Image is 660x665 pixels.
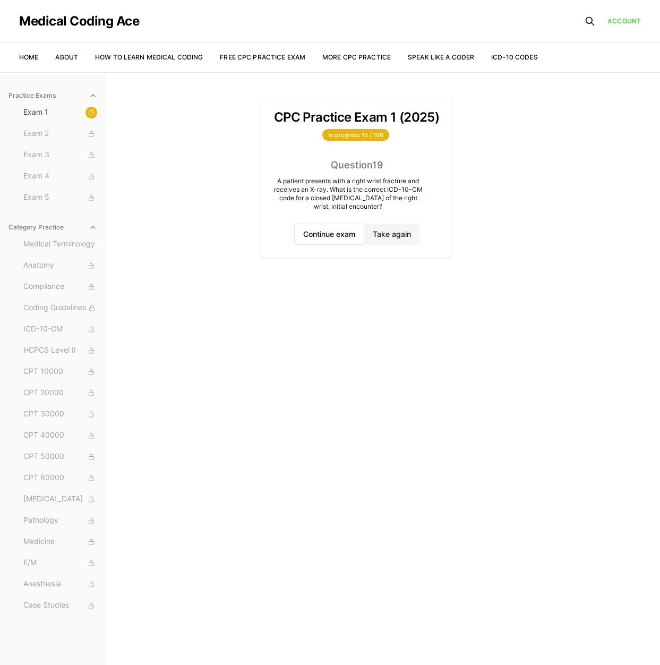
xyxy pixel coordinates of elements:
button: Take again [364,224,419,245]
button: Case Studies [19,597,101,614]
button: E/M [19,555,101,572]
button: Exam 3 [19,147,101,164]
a: Free CPC Practice Exam [220,53,305,61]
button: HCPCS Level II [19,342,101,359]
button: Category Practice [4,219,101,236]
button: Exam 4 [19,168,101,185]
span: Exam 2 [23,128,97,140]
span: CPT 60000 [23,472,97,484]
span: Anatomy [23,260,97,271]
button: Pathology [19,512,101,529]
button: Anesthesia [19,576,101,593]
button: Anatomy [19,257,101,274]
span: Medical Terminology [23,238,97,250]
span: Exam 4 [23,170,97,182]
span: CPT 40000 [23,430,97,441]
span: Medicine [23,536,97,548]
span: Coding Guidelines [23,302,97,314]
span: CPT 10000 [23,366,97,378]
a: Account [607,16,641,26]
button: Exam 2 [19,125,101,142]
button: Compliance [19,278,101,295]
button: ICD-10-CM [19,321,101,338]
button: Exam 5 [19,189,101,206]
span: Case Studies [23,600,97,611]
button: Medicine [19,533,101,550]
h3: CPC Practice Exam 1 (2025) [274,111,439,124]
span: E/M [23,557,97,569]
button: CPT 20000 [19,385,101,402]
button: Practice Exams [4,87,101,104]
span: ICD-10-CM [23,323,97,335]
span: CPT 50000 [23,451,97,463]
a: Speak Like a Coder [408,53,474,61]
div: In progress 15 / 100 [322,129,389,141]
span: CPT 20000 [23,387,97,399]
span: [MEDICAL_DATA] [23,493,97,505]
a: About [55,53,78,61]
a: Home [19,53,38,61]
button: CPT 50000 [19,448,101,465]
span: HCPCS Level II [23,345,97,356]
div: A patient presents with a right wrist fracture and receives an X-ray. What is the correct ICD-10-... [274,177,423,211]
button: CPT 40000 [19,427,101,444]
button: Exam 1 [19,104,101,121]
span: CPT 30000 [23,408,97,420]
span: Compliance [23,281,97,293]
span: Exam 5 [23,192,97,203]
span: Anesthesia [23,578,97,590]
span: Pathology [23,515,97,526]
button: Continue exam [294,224,364,245]
button: CPT 30000 [19,406,101,423]
button: CPT 60000 [19,470,101,487]
button: Coding Guidelines [19,300,101,317]
span: Exam 3 [23,149,97,161]
a: Medical Coding Ace [19,15,139,28]
button: Medical Terminology [19,236,101,253]
a: More CPC Practice [322,53,391,61]
button: [MEDICAL_DATA] [19,491,101,508]
div: Question 19 [274,158,439,173]
span: Exam 1 [23,107,97,118]
a: ICD-10 Codes [491,53,537,61]
button: CPT 10000 [19,363,101,380]
a: How to Learn Medical Coding [95,53,203,61]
